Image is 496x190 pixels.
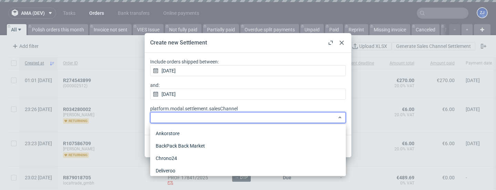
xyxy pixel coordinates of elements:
label: platform.modal.settlement.salesChannel [150,105,346,123]
div: Ankorstore [153,127,343,140]
label: Include orders shipped between: [150,58,346,76]
div: Create new Settlement [150,39,207,47]
div: BackPack Back Market [153,140,343,152]
div: Chrono24 [153,152,343,164]
label: and: [150,82,346,100]
input: and: [150,89,346,100]
input: Include orders shipped between: [150,65,346,76]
